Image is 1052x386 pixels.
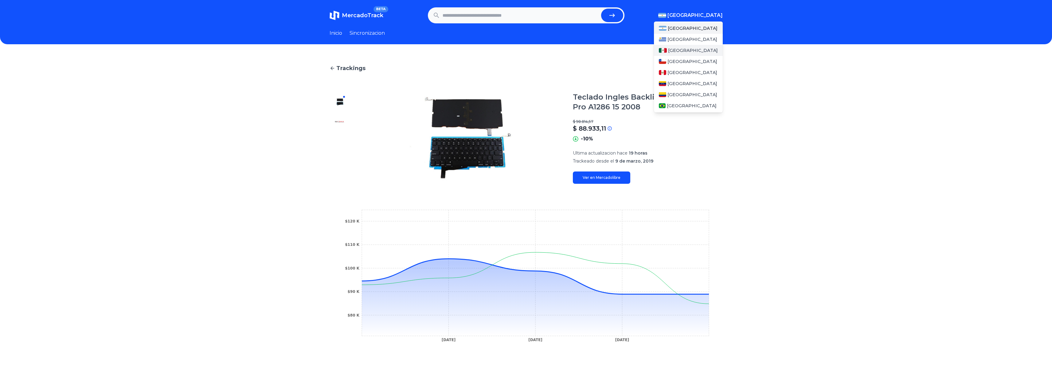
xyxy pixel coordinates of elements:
img: Argentina [659,26,667,31]
img: Chile [659,59,666,64]
span: Trackings [336,64,366,73]
span: [GEOGRAPHIC_DATA] [667,36,717,42]
tspan: $90 K [347,289,359,294]
span: [GEOGRAPHIC_DATA] [667,69,717,76]
span: [GEOGRAPHIC_DATA] [668,25,718,31]
tspan: $120 K [345,219,360,223]
p: -10% [581,135,593,143]
img: Argentina [658,13,666,18]
img: Peru [659,70,666,75]
a: Mexico[GEOGRAPHIC_DATA] [654,45,723,56]
span: [GEOGRAPHIC_DATA] [667,12,723,19]
tspan: $100 K [345,266,360,270]
p: $ 98.814,57 [573,119,723,124]
a: Colombia[GEOGRAPHIC_DATA] [654,89,723,100]
a: Argentina[GEOGRAPHIC_DATA] [654,23,723,34]
a: MercadoTrackBETA [330,10,383,20]
span: [GEOGRAPHIC_DATA] [668,47,718,53]
span: MercadoTrack [342,12,383,19]
a: Ver en Mercadolibre [573,171,630,184]
tspan: [DATE] [615,338,629,342]
a: Inicio [330,30,342,37]
img: Uruguay [659,37,666,42]
span: BETA [373,6,388,12]
span: Ultima actualizacion hace [573,150,628,156]
img: Colombia [659,92,666,97]
img: Teclado Ingles Backlit Apple Macbook Pro A1286 15 2008 [362,92,561,184]
a: Trackings [330,64,723,73]
tspan: [DATE] [441,338,456,342]
button: [GEOGRAPHIC_DATA] [658,12,723,19]
img: MercadoTrack [330,10,339,20]
img: Teclado Ingles Backlit Apple Macbook Pro A1286 15 2008 [334,97,344,107]
p: $ 88.933,11 [573,124,606,133]
img: Mexico [659,48,667,53]
span: 9 de marzo, 2019 [615,158,653,164]
tspan: $80 K [347,313,359,317]
h1: Teclado Ingles Backlit Apple Macbook Pro A1286 15 2008 [573,92,723,112]
span: [GEOGRAPHIC_DATA] [667,81,717,87]
img: Brasil [659,103,666,108]
tspan: $110 K [345,242,360,247]
tspan: [DATE] [528,338,542,342]
span: [GEOGRAPHIC_DATA] [667,58,717,65]
img: Venezuela [659,81,666,86]
a: Brasil[GEOGRAPHIC_DATA] [654,100,723,111]
a: Peru[GEOGRAPHIC_DATA] [654,67,723,78]
span: [GEOGRAPHIC_DATA] [667,103,717,109]
span: 19 horas [629,150,647,156]
a: Uruguay[GEOGRAPHIC_DATA] [654,34,723,45]
span: Trackeado desde el [573,158,614,164]
a: Venezuela[GEOGRAPHIC_DATA] [654,78,723,89]
img: Teclado Ingles Backlit Apple Macbook Pro A1286 15 2008 [334,117,344,127]
a: Sincronizacion [350,30,385,37]
a: Chile[GEOGRAPHIC_DATA] [654,56,723,67]
span: [GEOGRAPHIC_DATA] [667,92,717,98]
